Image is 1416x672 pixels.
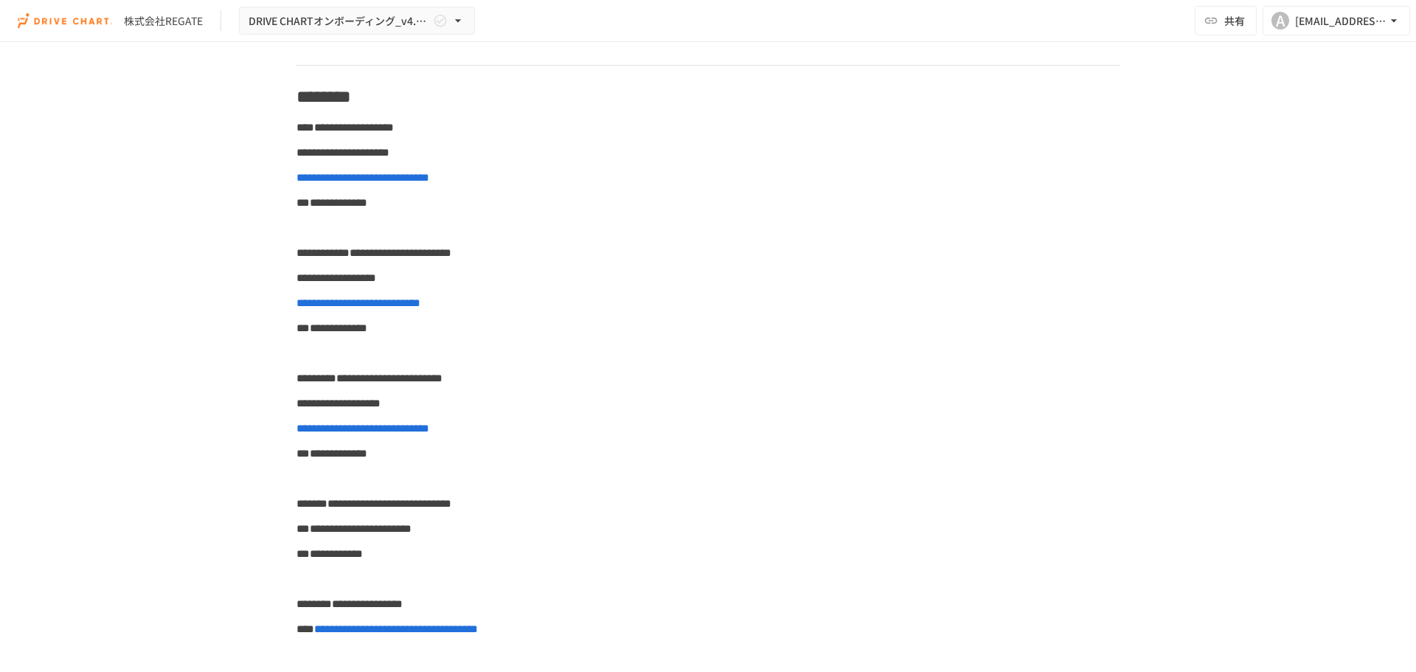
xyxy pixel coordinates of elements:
[249,12,430,30] span: DRIVE CHARTオンボーディング_v4.1（REGATE様）
[1195,6,1257,35] button: 共有
[1271,12,1289,30] div: A
[1295,12,1386,30] div: [EMAIL_ADDRESS][DOMAIN_NAME]
[1263,6,1410,35] button: A[EMAIL_ADDRESS][DOMAIN_NAME]
[239,7,475,35] button: DRIVE CHARTオンボーディング_v4.1（REGATE様）
[18,9,112,32] img: i9VDDS9JuLRLX3JIUyK59LcYp6Y9cayLPHs4hOxMB9W
[124,13,203,29] div: 株式会社REGATE
[1224,13,1245,29] span: 共有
